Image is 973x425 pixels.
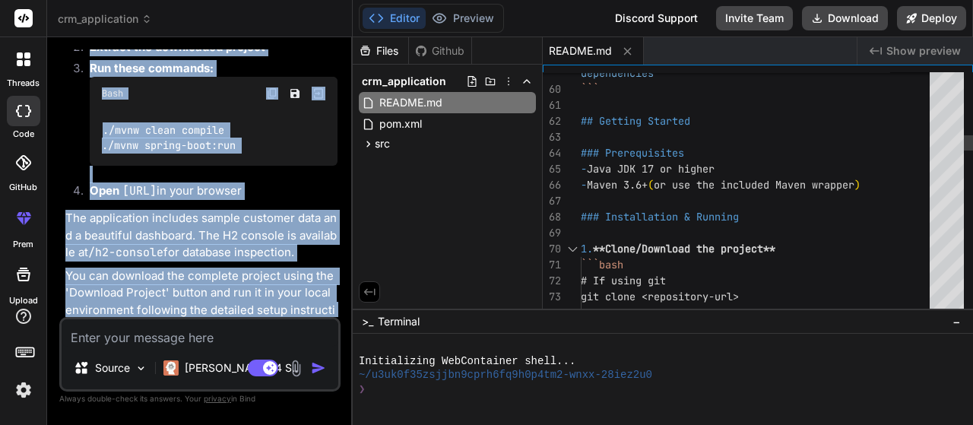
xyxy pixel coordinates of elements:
[122,183,157,198] code: [URL]
[581,162,587,176] span: -
[581,210,739,224] span: ### Installation & Running
[58,11,152,27] span: crm_application
[11,377,36,403] img: settings
[563,241,582,257] div: Click to collapse the range.
[543,145,561,161] div: 64
[543,177,561,193] div: 66
[648,178,654,192] span: (
[543,129,561,145] div: 63
[952,314,961,329] span: −
[593,242,775,255] span: **Clone/Download the project**
[65,268,338,336] p: You can download the complete project using the 'Download Project' button and run it in your loca...
[543,113,561,129] div: 62
[606,6,707,30] div: Discord Support
[581,146,684,160] span: ### Prerequisites
[88,245,163,260] code: /h2-console
[13,238,33,251] label: prem
[90,61,214,75] strong: Run these commands:
[90,183,119,198] strong: Open
[581,82,599,96] span: ```
[543,161,561,177] div: 65
[102,87,123,100] span: Bash
[581,274,666,287] span: # If using git
[581,114,690,128] span: ## Getting Started
[654,178,854,192] span: or use the included Maven wrapper
[363,8,426,29] button: Editor
[375,136,390,151] span: src
[543,193,561,209] div: 67
[543,289,561,305] div: 73
[266,87,278,100] img: copy
[359,382,366,397] span: ❯
[409,43,471,59] div: Github
[59,392,341,406] p: Always double-check its answers. Your in Bind
[716,6,793,30] button: Invite Team
[581,258,623,271] span: ```bash
[185,360,298,376] p: [PERSON_NAME] 4 S..
[949,309,964,334] button: −
[543,81,561,97] div: 60
[897,6,966,30] button: Deploy
[353,43,408,59] div: Files
[854,178,860,192] span: )
[9,294,38,307] label: Upload
[426,8,500,29] button: Preview
[543,225,561,241] div: 69
[359,354,575,369] span: Initializing WebContainer shell...
[9,181,37,194] label: GitHub
[359,368,652,382] span: ~/u3uk0f35zsjjbn9cprh6fq9h0p4tm2-wnxx-28iez2u0
[581,306,642,319] span: cd crm-app
[543,97,561,113] div: 61
[287,360,305,377] img: attachment
[587,162,715,176] span: Java JDK 17 or higher
[587,178,648,192] span: Maven 3.6+
[311,360,326,376] img: icon
[13,128,34,141] label: code
[90,40,265,54] strong: Extract the downloaded project
[204,394,231,403] span: privacy
[362,314,373,329] span: >_
[362,74,446,89] span: crm_application
[543,305,561,321] div: 74
[378,115,423,133] span: pom.xml
[581,290,739,303] span: git clone <repository-url>
[802,6,888,30] button: Download
[65,210,338,262] p: The application includes sample customer data and a beautiful dashboard. The H2 console is availa...
[135,362,147,375] img: Pick Models
[7,77,40,90] label: threads
[378,314,420,329] span: Terminal
[543,273,561,289] div: 72
[581,178,587,192] span: -
[78,182,338,204] li: in your browser
[95,360,130,376] p: Source
[102,122,236,154] code: ./mvnw clean compile ./mvnw spring-boot:run
[284,83,306,104] button: Save file
[581,242,593,255] span: 1.
[543,241,561,257] div: 70
[543,257,561,273] div: 71
[549,43,612,59] span: README.md
[312,87,325,100] img: Open in Browser
[886,43,961,59] span: Show preview
[378,94,444,112] span: README.md
[543,209,561,225] div: 68
[163,360,179,376] img: Claude 4 Sonnet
